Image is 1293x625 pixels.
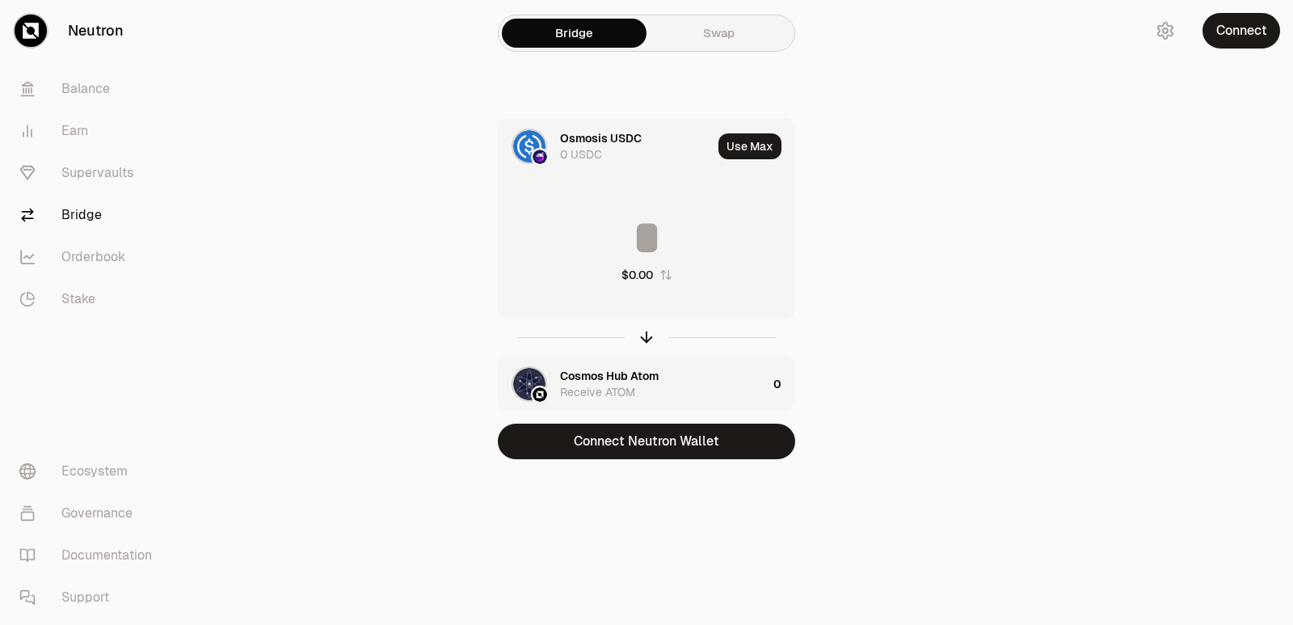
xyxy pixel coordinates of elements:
div: USDC LogoOsmosis LogoOsmosis USDC0 USDC [499,119,712,174]
a: Swap [646,19,791,48]
a: Ecosystem [6,450,175,492]
div: 0 USDC [560,146,602,163]
a: Earn [6,110,175,152]
img: ATOM Logo [513,368,545,400]
div: ATOM LogoNeutron LogoCosmos Hub AtomReceive ATOM [499,357,767,412]
img: USDC Logo [513,130,545,163]
div: Receive ATOM [560,384,635,400]
img: Osmosis Logo [533,150,547,164]
div: 0 [773,357,794,412]
a: Documentation [6,534,175,576]
div: Osmosis USDC [560,130,642,146]
div: $0.00 [621,267,653,283]
a: Supervaults [6,152,175,194]
button: ATOM LogoNeutron LogoCosmos Hub AtomReceive ATOM0 [499,357,794,412]
a: Bridge [502,19,646,48]
a: Balance [6,68,175,110]
button: Connect Neutron Wallet [498,424,795,459]
a: Bridge [6,194,175,236]
div: Cosmos Hub Atom [560,368,659,384]
a: Stake [6,278,175,320]
button: Use Max [718,133,781,159]
a: Governance [6,492,175,534]
img: Neutron Logo [533,387,547,402]
button: $0.00 [621,267,672,283]
a: Support [6,576,175,619]
a: Orderbook [6,236,175,278]
button: Connect [1202,13,1280,49]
